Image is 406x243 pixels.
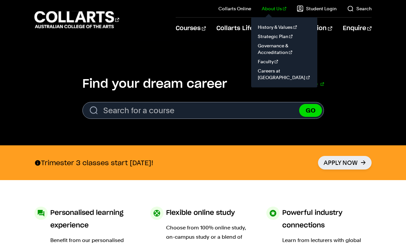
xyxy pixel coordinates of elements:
h3: Flexible online study [166,207,235,219]
form: Search [82,102,324,119]
h2: Find your dream career [82,77,227,91]
a: History & Values [256,23,312,32]
a: Strategic Plan [256,32,312,41]
a: Student Login [297,5,337,12]
a: Search [347,5,372,12]
h3: Powerful industry connections [282,207,372,232]
a: Enquire [343,18,372,39]
a: Careers at [GEOGRAPHIC_DATA] [256,66,312,82]
a: Collarts Online [218,5,251,12]
a: Apply Now [318,156,372,170]
a: Governance & Accreditation [256,41,312,57]
p: Trimester 3 classes start [DATE]! [34,159,153,167]
a: Collarts Life [216,18,259,39]
a: Faculty [256,57,312,66]
h3: Personalised learning experience [50,207,140,232]
button: GO [299,104,322,117]
a: About Us [262,5,286,12]
a: Courses [176,18,206,39]
div: Go to homepage [34,10,119,29]
input: Search for a course [82,102,324,119]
